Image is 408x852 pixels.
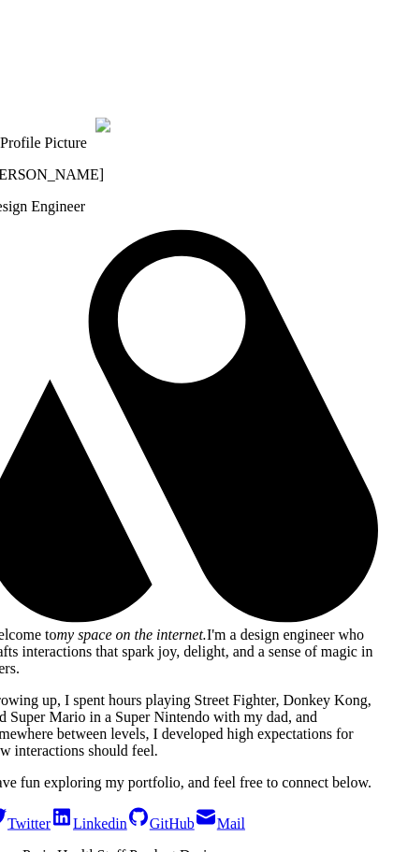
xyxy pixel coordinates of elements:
[73,816,127,831] span: Linkedin
[127,816,195,831] a: GitHub
[217,816,245,831] span: Mail
[56,627,206,643] em: my space on the internet.
[51,816,127,831] a: Linkedin
[95,118,206,135] img: Profile example
[195,816,245,831] a: Mail
[7,816,51,831] span: Twitter
[150,816,195,831] span: GitHub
